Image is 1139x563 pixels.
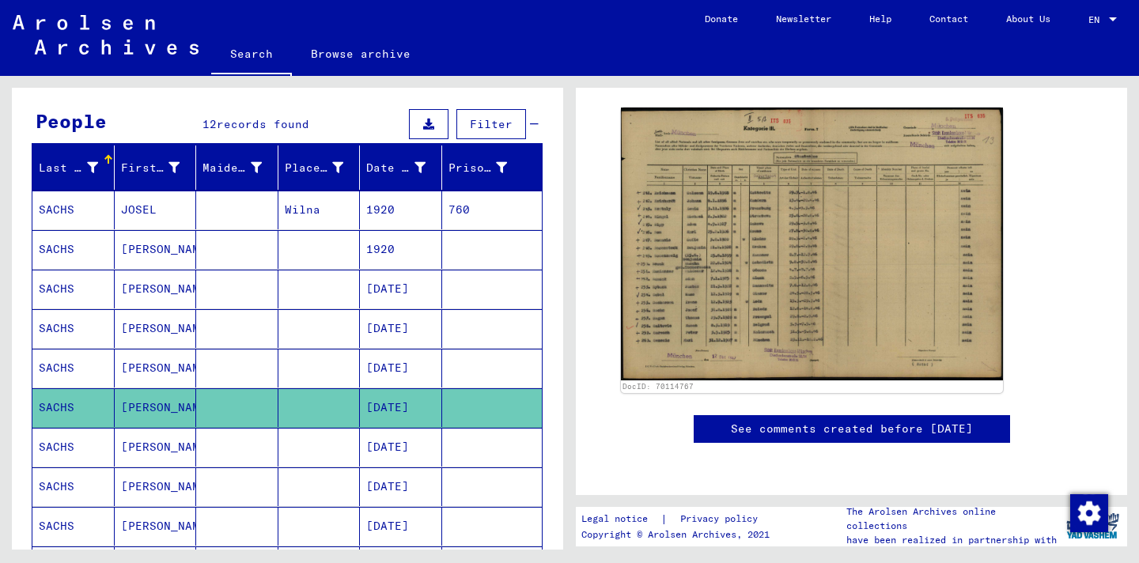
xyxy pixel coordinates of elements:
[36,107,107,135] div: People
[360,349,442,387] mat-cell: [DATE]
[360,507,442,546] mat-cell: [DATE]
[32,428,115,467] mat-cell: SACHS
[360,309,442,348] mat-cell: [DATE]
[285,155,364,180] div: Place of Birth
[360,270,442,308] mat-cell: [DATE]
[32,191,115,229] mat-cell: SACHS
[581,527,777,542] p: Copyright © Arolsen Archives, 2021
[1063,506,1122,546] img: yv_logo.png
[360,467,442,506] mat-cell: [DATE]
[115,309,197,348] mat-cell: [PERSON_NAME]
[32,467,115,506] mat-cell: SACHS
[115,349,197,387] mat-cell: [PERSON_NAME]
[211,35,292,76] a: Search
[32,507,115,546] mat-cell: SACHS
[1069,493,1107,531] div: Change consent
[470,117,513,131] span: Filter
[285,160,344,176] div: Place of Birth
[13,15,199,55] img: Arolsen_neg.svg
[360,230,442,269] mat-cell: 1920
[32,388,115,427] mat-cell: SACHS
[846,533,1058,547] p: have been realized in partnership with
[115,230,197,269] mat-cell: [PERSON_NAME]
[622,382,694,391] a: DocID: 70114767
[668,511,777,527] a: Privacy policy
[32,309,115,348] mat-cell: SACHS
[442,191,543,229] mat-cell: 760
[360,191,442,229] mat-cell: 1920
[366,160,426,176] div: Date of Birth
[360,145,442,190] mat-header-cell: Date of Birth
[217,117,309,131] span: records found
[39,160,98,176] div: Last Name
[115,145,197,190] mat-header-cell: First Name
[115,191,197,229] mat-cell: JOSEL
[292,35,429,73] a: Browse archive
[360,428,442,467] mat-cell: [DATE]
[202,160,262,176] div: Maiden Name
[581,511,660,527] a: Legal notice
[121,160,180,176] div: First Name
[731,421,973,437] a: See comments created before [DATE]
[196,145,278,190] mat-header-cell: Maiden Name
[121,155,200,180] div: First Name
[202,117,217,131] span: 12
[202,155,282,180] div: Maiden Name
[456,109,526,139] button: Filter
[278,145,361,190] mat-header-cell: Place of Birth
[448,155,528,180] div: Prisoner #
[115,467,197,506] mat-cell: [PERSON_NAME]
[115,270,197,308] mat-cell: [PERSON_NAME]
[39,155,118,180] div: Last Name
[278,191,361,229] mat-cell: Wilna
[32,349,115,387] mat-cell: SACHS
[115,388,197,427] mat-cell: [PERSON_NAME]
[581,511,777,527] div: |
[621,108,1003,380] img: 001.jpg
[846,504,1058,533] p: The Arolsen Archives online collections
[442,145,543,190] mat-header-cell: Prisoner #
[32,145,115,190] mat-header-cell: Last Name
[448,160,508,176] div: Prisoner #
[115,428,197,467] mat-cell: [PERSON_NAME]
[1088,14,1106,25] span: EN
[360,388,442,427] mat-cell: [DATE]
[32,270,115,308] mat-cell: SACHS
[115,507,197,546] mat-cell: [PERSON_NAME]
[366,155,445,180] div: Date of Birth
[32,230,115,269] mat-cell: SACHS
[1070,494,1108,532] img: Change consent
